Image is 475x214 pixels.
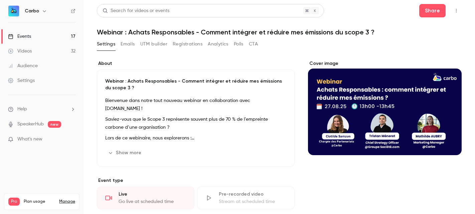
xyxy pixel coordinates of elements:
div: Videos [8,48,32,55]
a: SpeakerHub [17,121,44,128]
p: Webinar : Achats Responsables - Comment intégrer et réduire mes émissions du scope 3 ? [105,78,286,91]
p: Lors de ce webinaire, nous explorerons : [105,134,286,142]
img: Carbo [8,6,19,16]
section: Cover image [308,60,462,155]
div: Stream at scheduled time [219,198,286,205]
button: Show more [105,147,145,158]
button: Share [419,4,446,17]
div: Go live at scheduled time [119,198,186,205]
div: Pre-recorded video [219,191,286,198]
div: Settings [8,77,35,84]
h6: Carbo [25,8,39,14]
div: Pre-recorded videoStream at scheduled time [197,187,295,209]
iframe: Noticeable Trigger [67,136,75,142]
button: Emails [121,39,135,49]
label: Cover image [308,60,462,67]
div: LiveGo live at scheduled time [97,187,194,209]
button: Analytics [208,39,228,49]
li: help-dropdown-opener [8,106,75,113]
button: Registrations [173,39,202,49]
span: What's new [17,136,42,143]
h1: Webinar : Achats Responsables - Comment intégrer et réduire mes émissions du scope 3 ? [97,28,462,36]
span: Pro [8,198,20,206]
button: Settings [97,39,115,49]
label: About [97,60,295,67]
span: Plan usage [24,199,55,204]
div: Search for videos or events [103,7,169,14]
span: new [48,121,61,128]
a: Manage [59,199,75,204]
button: CTA [249,39,258,49]
button: UTM builder [140,39,167,49]
div: Live [119,191,186,198]
span: Help [17,106,27,113]
p: Saviez-vous que le Scope 3 représente souvent plus de 70 % de l’empreinte carbone d’une organisat... [105,115,286,131]
p: Bienvenue dans notre tout nouveau webinar en collaboration avec [DOMAIN_NAME] ! [105,97,286,113]
div: Events [8,33,31,40]
p: Event type [97,177,295,184]
div: Audience [8,63,38,69]
button: Polls [234,39,244,49]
